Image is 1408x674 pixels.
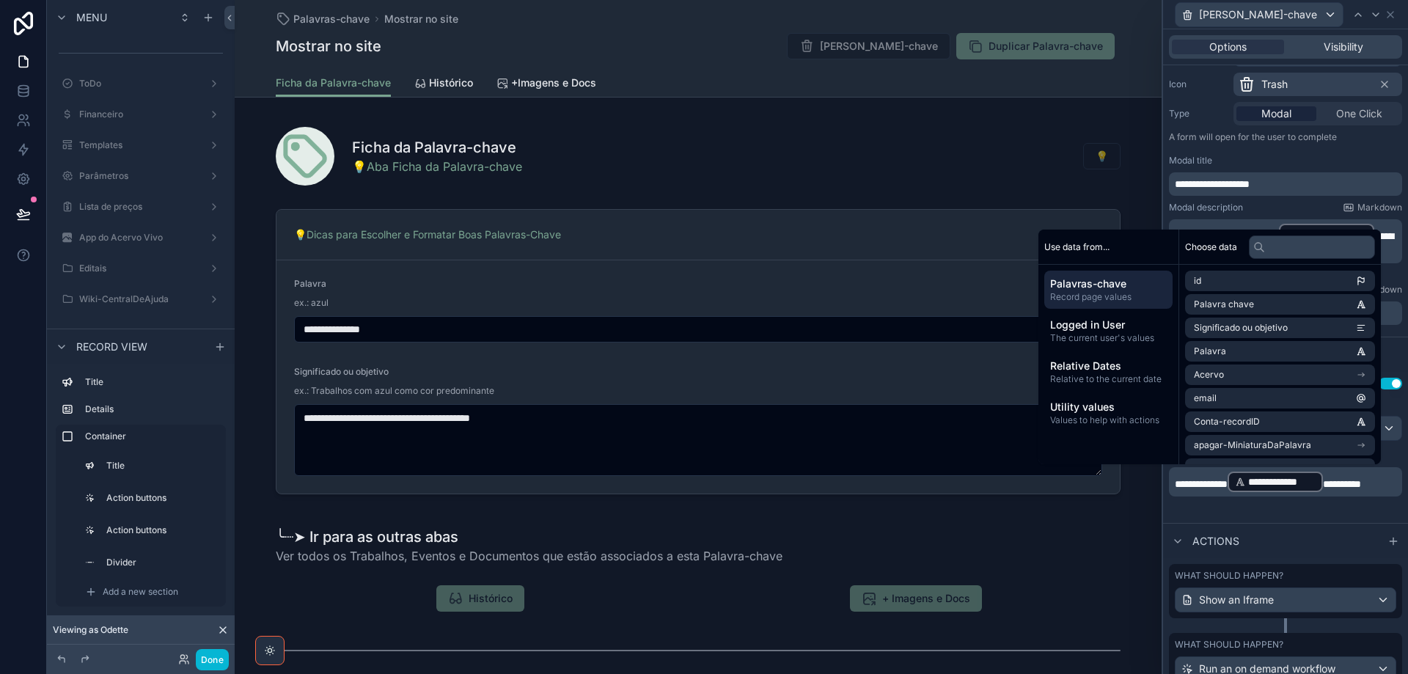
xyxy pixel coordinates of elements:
span: Modal [1261,106,1291,121]
a: Financeiro [56,103,226,126]
label: Parâmetros [79,170,202,182]
button: Show an Iframe [1175,587,1396,612]
span: Menu [76,10,107,25]
span: Values to help with actions [1050,414,1167,426]
span: Choose data [1185,241,1237,253]
span: Trash [1261,77,1288,92]
h1: Mostrar no site [276,36,381,56]
label: Lista de preços [79,201,202,213]
span: One Click [1336,106,1382,121]
span: Logged in User [1050,318,1167,332]
label: App do Acervo Vivo [79,232,202,243]
div: scrollable content [1169,172,1402,196]
div: scrollable content [1038,265,1178,438]
span: The current user's values [1050,332,1167,344]
a: App do Acervo Vivo [56,226,226,249]
span: Palavras-chave [1050,276,1167,291]
a: Mostrar no site [384,12,458,26]
span: Show an Iframe [1199,593,1274,607]
button: [PERSON_NAME]-chave [1175,2,1343,27]
label: Title [106,460,217,472]
label: Templates [79,139,202,151]
label: Details [85,403,220,415]
div: scrollable content [1169,464,1402,497]
a: Templates [56,133,226,157]
label: Financeiro [79,109,202,120]
label: Type [1169,108,1228,120]
button: Done [196,649,229,670]
label: Action buttons [106,492,217,504]
span: Markdown [1357,202,1402,213]
label: What should happen? [1175,639,1283,651]
label: Action buttons [106,524,217,536]
label: Divider [106,557,217,568]
span: Actions [1192,534,1239,549]
label: ToDo [79,78,202,89]
span: [PERSON_NAME]-chave [1199,7,1317,22]
span: Visibility [1324,40,1363,54]
label: Modal description [1169,202,1243,213]
label: Container [85,431,220,442]
a: +Imagens e Docs [496,70,596,99]
label: What should happen? [1175,570,1283,582]
span: Histórico [429,76,473,90]
div: scrollable content [1169,219,1402,263]
label: Title [85,376,220,388]
a: Palavras-chave [276,12,370,26]
label: Modal title [1169,155,1212,166]
span: Record view [76,340,147,354]
span: Record page values [1050,291,1167,303]
span: Use data from... [1044,241,1110,253]
div: scrollable content [47,364,235,621]
a: Editais [56,257,226,280]
span: Ficha da Palavra-chave [276,76,391,90]
span: Utility values [1050,400,1167,414]
a: Histórico [414,70,473,99]
a: ToDo [56,72,226,95]
span: Palavras-chave [293,12,370,26]
a: Parâmetros [56,164,226,188]
label: Wiki-CentralDeAjuda [79,293,202,305]
a: Wiki-CentralDeAjuda [56,287,226,311]
span: +Imagens e Docs [511,76,596,90]
a: Ficha da Palavra-chave [276,70,391,98]
a: Markdown [1343,202,1402,213]
span: Options [1209,40,1247,54]
span: Viewing as Odette [53,624,128,636]
span: Relative to the current date [1050,373,1167,385]
p: A form will open for the user to complete [1169,131,1402,149]
span: Add a new section [103,586,178,598]
label: Editais [79,263,202,274]
a: Lista de preços [56,195,226,219]
span: Relative Dates [1050,359,1167,373]
label: Icon [1169,78,1228,90]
